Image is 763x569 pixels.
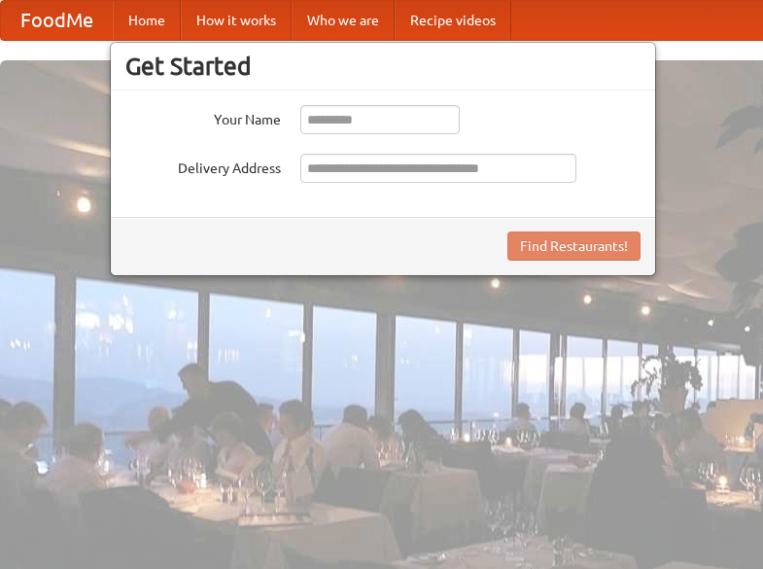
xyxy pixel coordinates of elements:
[1,1,113,40] a: FoodMe
[113,1,181,40] a: Home
[125,154,281,178] label: Delivery Address
[292,1,395,40] a: Who we are
[125,52,641,81] h3: Get Started
[395,1,511,40] a: Recipe videos
[507,231,641,261] button: Find Restaurants!
[181,1,292,40] a: How it works
[125,105,281,129] label: Your Name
